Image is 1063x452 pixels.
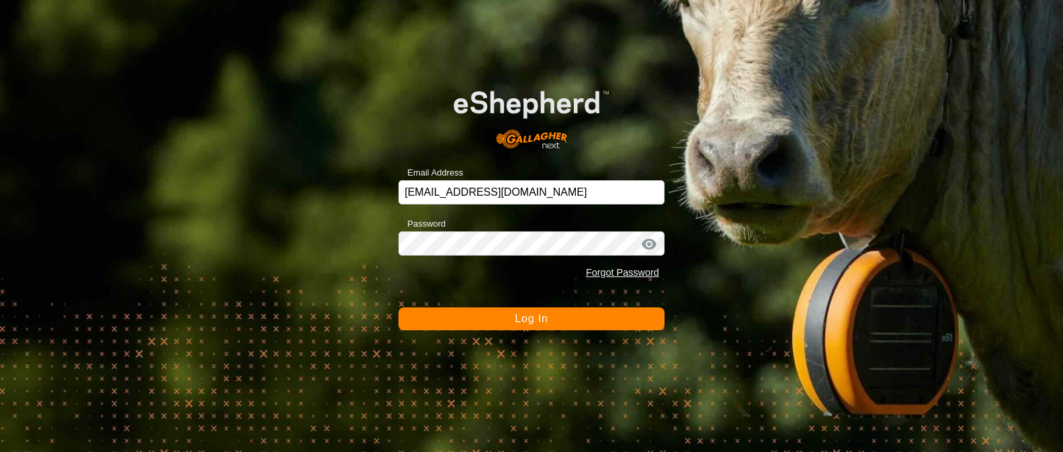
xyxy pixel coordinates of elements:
[586,267,659,278] a: Forgot Password
[398,217,445,231] label: Password
[398,307,665,330] button: Log In
[515,313,548,324] span: Log In
[425,69,638,159] img: E-shepherd Logo
[398,166,463,180] label: Email Address
[398,180,665,204] input: Email Address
